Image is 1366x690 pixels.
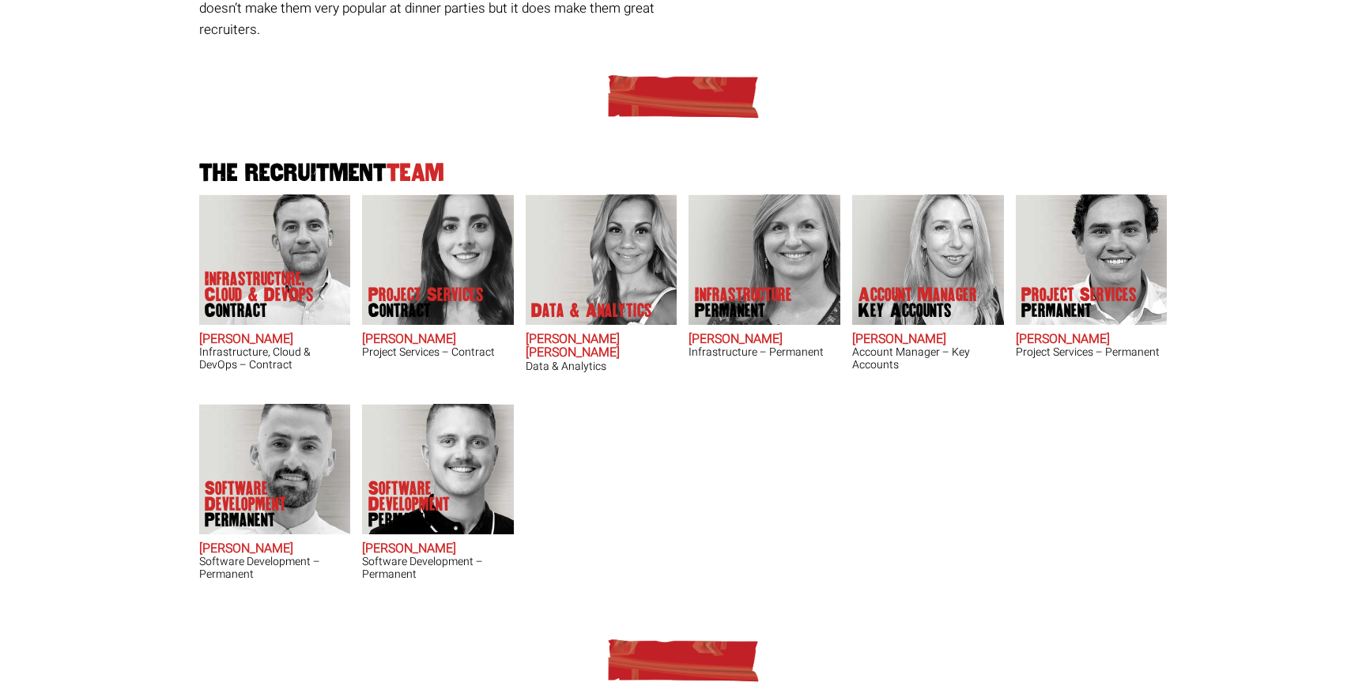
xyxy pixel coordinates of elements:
[852,346,1004,371] h3: Account Manager – Key Accounts
[387,160,444,186] span: Team
[362,333,514,347] h2: [PERSON_NAME]
[1021,303,1137,319] span: Permanent
[689,194,840,325] img: Amanda Evans's Our Infrastructure Permanent
[1015,194,1167,325] img: Sam McKay does Project Services Permanent
[205,481,331,528] p: Software Development
[1016,333,1168,347] h2: [PERSON_NAME]
[526,360,677,372] h3: Data & Analytics
[368,512,495,528] span: Permanent
[526,333,677,360] h2: [PERSON_NAME] [PERSON_NAME]
[199,333,351,347] h2: [PERSON_NAME]
[205,271,331,319] p: Infrastructure, Cloud & DevOps
[689,333,840,347] h2: [PERSON_NAME]
[199,542,351,556] h2: [PERSON_NAME]
[193,161,1173,186] h2: The Recruitment
[199,556,351,580] h3: Software Development – Permanent
[368,481,495,528] p: Software Development
[858,303,977,319] span: Key Accounts
[199,346,351,371] h3: Infrastructure, Cloud & DevOps – Contract
[689,346,840,358] h3: Infrastructure – Permanent
[695,303,792,319] span: Permanent
[205,303,331,319] span: Contract
[525,194,677,325] img: Anna-Maria Julie does Data & Analytics
[362,556,514,580] h3: Software Development – Permanent
[531,303,652,319] p: Data & Analytics
[1016,346,1168,358] h3: Project Services – Permanent
[362,194,514,325] img: Claire Sheerin does Project Services Contract
[852,333,1004,347] h2: [PERSON_NAME]
[858,287,977,319] p: Account Manager
[695,287,792,319] p: Infrastructure
[362,542,514,556] h2: [PERSON_NAME]
[368,287,484,319] p: Project Services
[362,346,514,358] h3: Project Services – Contract
[205,512,331,528] span: Permanent
[198,404,350,534] img: Liam Cox does Software Development Permanent
[362,404,514,534] img: Sam Williamson does Software Development Permanent
[1021,287,1137,319] p: Project Services
[198,194,350,325] img: Adam Eshet does Infrastructure, Cloud & DevOps Contract
[852,194,1004,325] img: Frankie Gaffney's our Account Manager Key Accounts
[368,303,484,319] span: Contract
